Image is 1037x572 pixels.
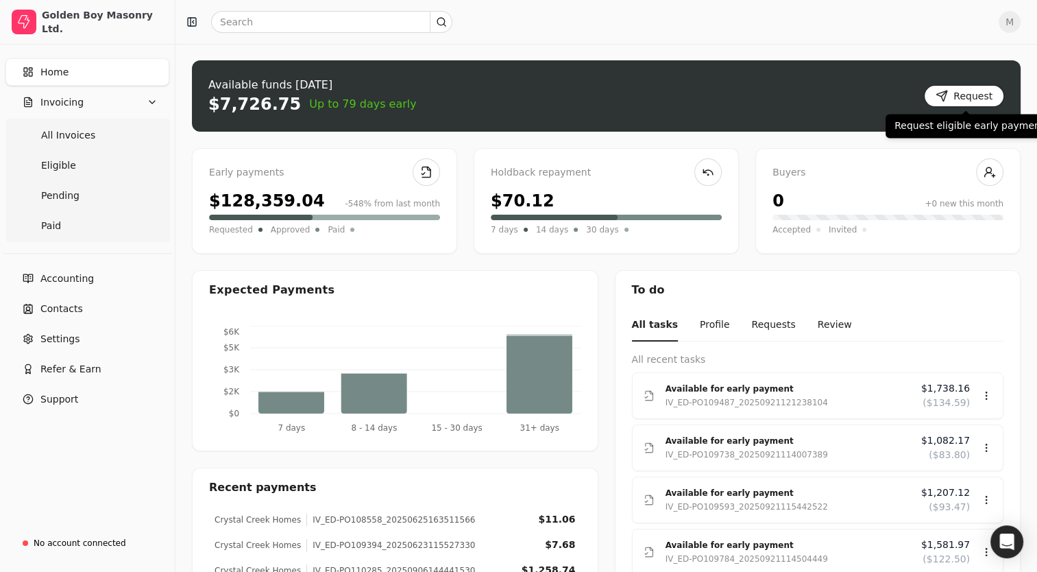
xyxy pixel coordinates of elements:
div: Available funds [DATE] [208,77,417,93]
button: Profile [700,309,730,342]
a: Contacts [5,295,169,322]
tspan: $2K [223,387,240,396]
div: Golden Boy Masonry Ltd. [42,8,163,36]
div: -548% from last month [345,198,440,210]
div: IV_ED-PO109487_20250921121238104 [666,396,828,409]
button: Invoicing [5,88,169,116]
tspan: $0 [229,409,239,418]
span: Accounting [40,272,94,286]
input: Search [211,11,452,33]
tspan: $6K [223,327,240,337]
span: Up to 79 days early [309,96,417,112]
div: Available for early payment [666,434,910,448]
button: Requests [751,309,795,342]
span: Support [40,392,78,407]
div: Available for early payment [666,538,910,552]
div: IV_ED-PO109738_20250921114007389 [666,448,828,462]
span: Invoicing [40,95,84,110]
a: No account connected [5,531,169,556]
div: IV_ED-PO109394_20250623115527330 [306,539,475,551]
span: 30 days [586,223,618,237]
div: Early payments [209,165,440,180]
tspan: $5K [223,343,240,353]
button: Support [5,385,169,413]
span: ($93.47) [929,500,970,514]
button: Review [818,309,852,342]
span: $1,581.97 [921,538,970,552]
tspan: 7 days [278,422,305,432]
div: IV_ED-PO109593_20250921115442522 [666,500,828,514]
div: IV_ED-PO109784_20250921114504449 [666,552,828,566]
div: $7.68 [545,538,575,552]
tspan: $3K [223,365,240,374]
a: Paid [8,212,167,239]
span: Paid [328,223,345,237]
div: Holdback repayment [491,165,722,180]
span: Paid [41,219,61,233]
div: Available for early payment [666,382,910,396]
div: No account connected [34,537,126,549]
button: All tasks [632,309,678,342]
div: Open Intercom Messenger [990,525,1023,558]
span: $1,738.16 [921,381,970,396]
div: Buyers [772,165,1003,180]
a: Eligible [8,152,167,179]
span: ($134.59) [923,396,970,410]
div: Crystal Creek Homes [215,539,301,551]
span: Accepted [772,223,811,237]
div: $128,359.04 [209,189,325,213]
span: Requested [209,223,253,237]
div: IV_ED-PO108558_20250625163511566 [306,514,475,526]
span: Eligible [41,158,76,173]
span: Settings [40,332,80,346]
span: Approved [271,223,310,237]
a: Home [5,58,169,86]
a: Settings [5,325,169,353]
div: Available for early payment [666,486,910,500]
span: Refer & Earn [40,362,101,377]
div: $11.06 [538,512,575,527]
a: Pending [8,182,167,209]
span: $1,207.12 [921,486,970,500]
div: $70.12 [491,189,554,213]
a: Accounting [5,265,169,292]
span: Invited [829,223,857,237]
button: M [999,11,1021,33]
span: $1,082.17 [921,433,970,448]
span: Pending [41,189,80,203]
button: Refer & Earn [5,355,169,383]
span: ($83.80) [929,448,970,462]
div: Crystal Creek Homes [215,514,301,526]
button: Request [924,85,1004,107]
span: All Invoices [41,128,95,143]
a: All Invoices [8,121,167,149]
div: 0 [772,189,784,213]
div: Expected Payments [209,282,334,298]
div: +0 new this month [925,198,1003,210]
div: To do [615,271,1021,309]
span: 7 days [491,223,518,237]
span: 14 days [536,223,568,237]
span: ($122.50) [923,552,970,567]
div: Recent payments [193,468,598,507]
span: Contacts [40,302,83,316]
tspan: 15 - 30 days [431,422,482,432]
tspan: 31+ days [520,422,559,432]
div: All recent tasks [632,353,1004,367]
span: Home [40,65,69,80]
div: $7,726.75 [208,93,301,115]
tspan: 8 - 14 days [351,422,397,432]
